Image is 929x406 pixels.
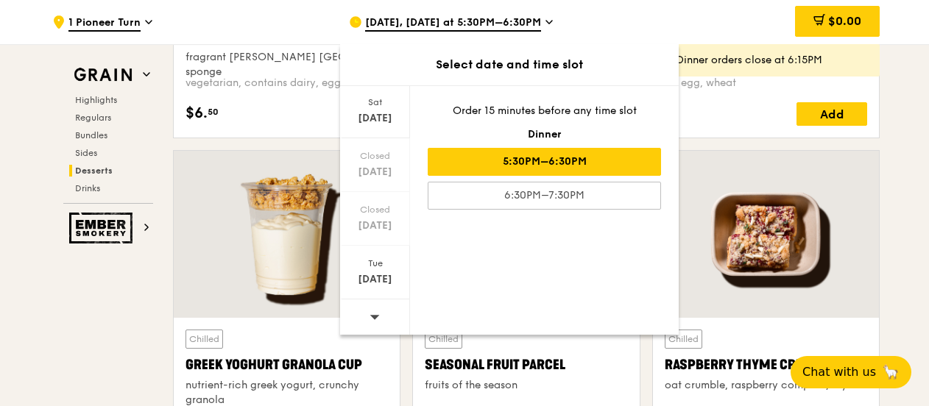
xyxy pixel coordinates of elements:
[75,165,113,176] span: Desserts
[68,15,141,32] span: 1 Pioneer Turn
[428,104,661,118] div: Order 15 minutes before any time slot
[428,127,661,142] div: Dinner
[796,102,867,126] div: Add
[342,165,408,179] div: [DATE]
[186,102,208,124] span: $6.
[75,113,111,123] span: Regulars
[791,356,911,388] button: Chat with us🦙
[208,106,219,118] span: 50
[186,355,388,375] div: Greek Yoghurt Granola Cup
[365,15,541,32] span: [DATE], [DATE] at 5:30PM–6:30PM
[186,330,223,349] div: Chilled
[428,182,661,210] div: 6:30PM–7:30PM
[342,150,408,162] div: Closed
[425,355,627,375] div: Seasonal Fruit Parcel
[342,111,408,126] div: [DATE]
[665,355,867,375] div: Raspberry Thyme Crumble
[75,148,97,158] span: Sides
[186,76,508,90] div: vegetarian, contains dairy, egg, wheat
[428,148,661,176] div: 5:30PM–6:30PM
[342,218,408,233] div: [DATE]
[75,183,100,193] span: Drinks
[665,330,702,349] div: Chilled
[342,257,408,269] div: Tue
[69,213,137,243] img: Ember Smokery web logo
[665,378,867,393] div: oat crumble, raspberry compote, thyme
[69,62,137,88] img: Grain web logo
[425,330,462,349] div: Chilled
[802,363,876,381] span: Chat with us
[342,96,408,108] div: Sat
[342,272,408,287] div: [DATE]
[425,378,627,393] div: fruits of the season
[828,14,861,28] span: $0.00
[342,204,408,216] div: Closed
[677,53,868,68] div: Dinner orders close at 6:15PM
[186,50,508,79] div: fragrant [PERSON_NAME] [GEOGRAPHIC_DATA], pandan sponge
[545,76,867,90] div: vegetarian, contains dairy, egg, wheat
[340,56,679,74] div: Select date and time slot
[75,130,107,140] span: Bundles
[882,363,900,381] span: 🦙
[75,95,117,105] span: Highlights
